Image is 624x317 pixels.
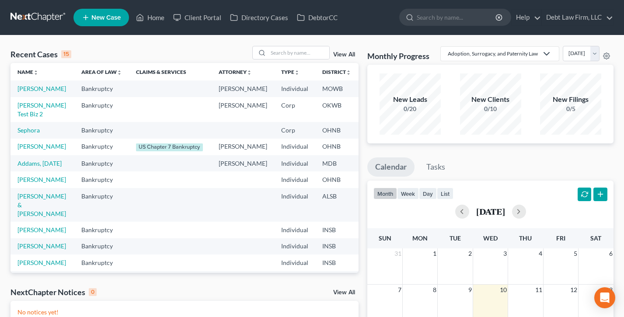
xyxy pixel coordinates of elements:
[274,155,315,171] td: Individual
[419,188,437,199] button: day
[281,69,300,75] a: Typeunfold_more
[294,70,300,75] i: unfold_more
[379,234,391,242] span: Sun
[74,238,129,254] td: Bankruptcy
[315,122,358,138] td: OHNB
[315,80,358,97] td: MOWB
[132,10,169,25] a: Home
[556,234,565,242] span: Fri
[17,143,66,150] a: [PERSON_NAME]
[74,122,129,138] td: Bankruptcy
[274,238,315,254] td: Individual
[17,126,40,134] a: Sephora
[129,63,212,80] th: Claims & Services
[91,14,121,21] span: New Case
[274,254,315,271] td: Individual
[17,226,66,233] a: [PERSON_NAME]
[219,69,252,75] a: Attorneyunfold_more
[274,80,315,97] td: Individual
[448,50,538,57] div: Adoption, Surrogacy, and Paternity Law
[432,285,437,295] span: 8
[17,69,38,75] a: Nameunfold_more
[74,97,129,122] td: Bankruptcy
[61,50,71,58] div: 15
[358,171,402,188] td: 7
[358,238,402,254] td: 7
[315,97,358,122] td: OKWB
[136,143,203,151] div: US Chapter 7 Bankruptcy
[315,222,358,238] td: INSB
[17,101,66,118] a: [PERSON_NAME] Test Biz 2
[274,97,315,122] td: Corp
[373,188,397,199] button: month
[450,234,461,242] span: Tue
[394,248,402,259] span: 31
[315,139,358,155] td: OHNB
[274,222,315,238] td: Individual
[333,289,355,296] a: View All
[432,248,437,259] span: 1
[358,271,402,287] td: 7
[358,80,402,97] td: 7
[315,271,358,287] td: CASB
[358,97,402,122] td: 12
[74,155,129,171] td: Bankruptcy
[358,155,402,171] td: 7
[274,139,315,155] td: Individual
[418,157,453,177] a: Tasks
[315,188,358,222] td: ALSB
[499,285,508,295] span: 10
[212,139,274,155] td: [PERSON_NAME]
[502,248,508,259] span: 3
[74,80,129,97] td: Bankruptcy
[569,285,578,295] span: 12
[247,70,252,75] i: unfold_more
[542,10,613,25] a: Debt Law Firm, LLC
[315,171,358,188] td: OHNB
[274,271,315,287] td: Individual
[608,248,614,259] span: 6
[412,234,428,242] span: Mon
[358,122,402,138] td: 11
[212,80,274,97] td: [PERSON_NAME]
[437,188,453,199] button: list
[33,70,38,75] i: unfold_more
[367,157,415,177] a: Calendar
[10,49,71,59] div: Recent Cases
[358,188,402,222] td: 11
[74,171,129,188] td: Bankruptcy
[460,105,521,113] div: 0/10
[367,51,429,61] h3: Monthly Progress
[17,176,66,183] a: [PERSON_NAME]
[274,171,315,188] td: Individual
[315,155,358,171] td: MDB
[467,285,473,295] span: 9
[538,248,543,259] span: 4
[212,155,274,171] td: [PERSON_NAME]
[10,287,97,297] div: NextChapter Notices
[293,10,342,25] a: DebtorCC
[358,139,402,155] td: 13
[81,69,122,75] a: Area of Lawunfold_more
[212,97,274,122] td: [PERSON_NAME]
[17,85,66,92] a: [PERSON_NAME]
[590,234,601,242] span: Sat
[17,242,66,250] a: [PERSON_NAME]
[315,254,358,271] td: INSB
[346,70,351,75] i: unfold_more
[315,238,358,254] td: INSB
[74,188,129,222] td: Bankruptcy
[397,188,419,199] button: week
[605,285,614,295] span: 13
[483,234,498,242] span: Wed
[74,222,129,238] td: Bankruptcy
[17,259,66,266] a: [PERSON_NAME]
[89,288,97,296] div: 0
[417,9,497,25] input: Search by name...
[540,94,601,105] div: New Filings
[274,122,315,138] td: Corp
[380,94,441,105] div: New Leads
[169,10,226,25] a: Client Portal
[333,52,355,58] a: View All
[540,105,601,113] div: 0/5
